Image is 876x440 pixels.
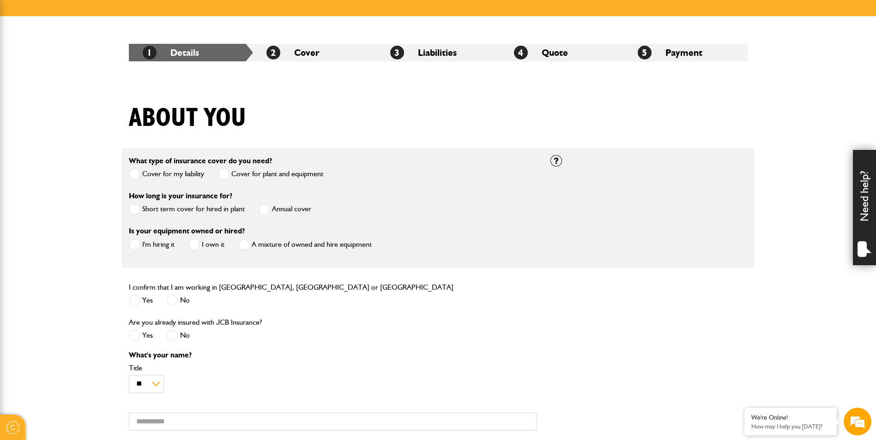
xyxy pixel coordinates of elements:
[129,295,153,306] label: Yes
[129,330,153,341] label: Yes
[624,44,748,61] li: Payment
[500,44,624,61] li: Quote
[129,203,245,215] label: Short term cover for hired in plant
[129,284,453,291] label: I confirm that I am working in [GEOGRAPHIC_DATA], [GEOGRAPHIC_DATA] or [GEOGRAPHIC_DATA]
[48,52,155,64] div: Chat with us now
[853,150,876,265] div: Need help?
[129,239,175,250] label: I'm hiring it
[129,192,232,200] label: How long is your insurance for?
[129,157,272,165] label: What type of insurance cover do you need?
[12,113,169,133] input: Enter your email address
[151,5,174,27] div: Minimize live chat window
[129,319,262,326] label: Are you already insured with JCB Insurance?
[12,140,169,160] input: Enter your phone number
[129,103,246,134] h1: About you
[143,46,157,59] span: 1
[129,44,253,61] li: Details
[167,295,190,306] label: No
[514,46,528,59] span: 4
[390,46,404,59] span: 3
[638,46,652,59] span: 5
[751,423,830,430] p: How may I help you today?
[218,168,323,180] label: Cover for plant and equipment
[129,227,245,235] label: Is your equipment owned or hired?
[126,284,168,297] em: Start Chat
[253,44,376,61] li: Cover
[259,203,311,215] label: Annual cover
[238,239,372,250] label: A mixture of owned and hire equipment
[376,44,500,61] li: Liabilities
[129,168,204,180] label: Cover for my liability
[12,167,169,276] textarea: Type your message and hit 'Enter'
[12,85,169,106] input: Enter your last name
[751,414,830,422] div: We're Online!
[16,51,39,64] img: d_20077148190_company_1631870298795_20077148190
[167,330,190,341] label: No
[129,364,537,372] label: Title
[188,239,224,250] label: I own it
[266,46,280,59] span: 2
[129,351,537,359] p: What's your name?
